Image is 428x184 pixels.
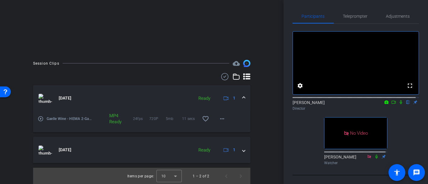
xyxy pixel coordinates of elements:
mat-icon: settings [296,82,304,89]
button: Next page [234,169,248,183]
span: 720P [149,116,166,122]
mat-icon: cloud_upload [233,60,240,67]
span: Teleprompter [343,14,368,18]
span: 1 [233,147,235,153]
mat-icon: message [413,169,420,176]
div: Items per page: [127,173,154,179]
mat-icon: fullscreen [406,82,414,89]
span: [DATE] [59,147,71,153]
div: Watcher [324,160,387,166]
mat-expansion-panel-header: thumb-nail[DATE]Ready1 [33,85,250,112]
span: [DATE] [59,95,71,101]
span: Adjustments [386,14,410,18]
button: Previous page [219,169,234,183]
div: Ready [195,147,213,154]
div: Session Clips [33,60,59,66]
mat-expansion-panel-header: thumb-nail[DATE]Ready1 [33,137,250,163]
span: 24fps [133,116,149,122]
span: 1 [233,95,235,101]
mat-icon: accessibility [393,169,401,176]
span: Participants [302,14,325,18]
mat-icon: flip [405,99,412,105]
img: thumb-nail [39,94,52,103]
mat-icon: favorite_border [202,115,209,122]
div: [PERSON_NAME] [324,154,387,166]
span: Destinations for your clips [233,60,240,67]
span: 5mb [166,116,182,122]
span: 11 secs [182,116,198,122]
div: 1 – 2 of 2 [193,173,209,179]
img: Session clips [243,60,250,67]
img: thumb-nail [39,146,52,155]
span: No Video [350,130,368,136]
div: Ready [195,95,213,102]
div: Director [293,106,419,111]
div: thumb-nail[DATE]Ready1 [33,112,250,132]
mat-icon: play_circle_outline [38,116,44,122]
div: [PERSON_NAME] [293,100,419,111]
span: Gaelle Wine - HEMA 2-Gaelle Wine-2025-10-15-08-52-52-193-0 [47,116,92,122]
mat-icon: more_horiz [219,115,226,122]
div: MP4 Ready [106,113,119,125]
